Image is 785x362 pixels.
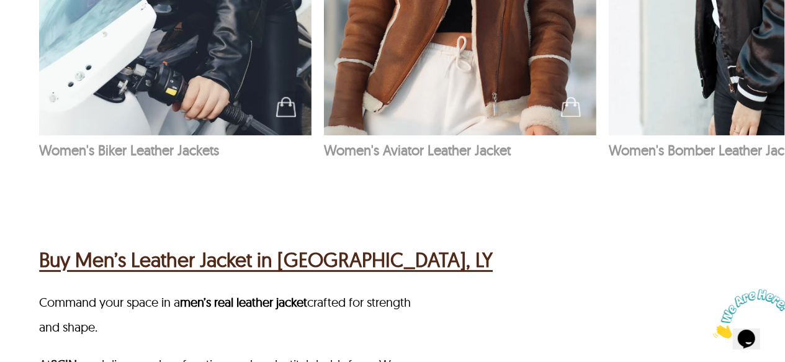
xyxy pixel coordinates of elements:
[264,91,308,123] div: See Products
[276,97,296,117] img: cart-icon.jpg
[324,142,596,159] p: Women's Aviator Leather Jacket
[39,245,493,274] a: Buy Men’s Leather Jacket in [GEOGRAPHIC_DATA], LY
[5,5,82,54] img: Chat attention grabber
[708,284,785,343] iframe: chat widget
[180,294,307,310] a: men’s real leather jacket
[561,97,581,117] img: cart-icon.jpg
[39,142,312,159] p: Women's Biker Leather Jackets
[549,91,593,123] div: See Products
[39,290,412,340] p: Command your space in a crafted for strength and shape.
[39,245,493,274] div: Buy Men’s Leather Jacket in Lyon, LY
